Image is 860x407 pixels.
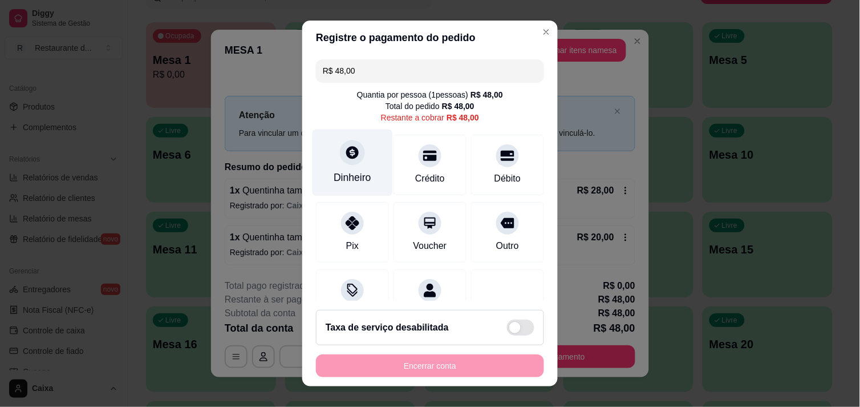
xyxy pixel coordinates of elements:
div: Crédito [415,172,445,186]
div: R$ 48,00 [447,112,479,123]
div: Outro [496,239,519,253]
div: Dinheiro [334,170,371,185]
div: Voucher [413,239,447,253]
h2: Taxa de serviço desabilitada [326,321,449,335]
div: Pix [346,239,359,253]
div: Débito [494,172,521,186]
div: R$ 48,00 [470,89,503,100]
header: Registre o pagamento do pedido [302,21,558,55]
button: Close [537,23,555,41]
input: Ex.: hambúrguer de cordeiro [323,59,537,82]
div: Restante a cobrar [381,112,479,123]
div: Quantia por pessoa ( 1 pessoas) [357,89,503,100]
div: R$ 48,00 [442,100,474,112]
div: Total do pedido [386,100,474,112]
